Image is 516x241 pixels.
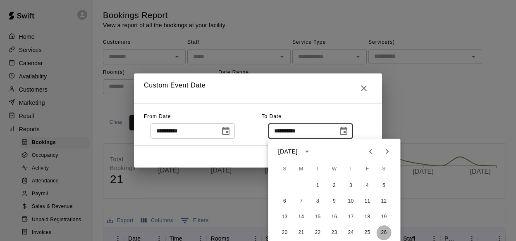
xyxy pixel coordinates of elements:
[294,194,309,209] button: 7
[327,178,342,193] button: 2
[277,210,292,224] button: 13
[360,178,375,193] button: 4
[344,194,358,209] button: 10
[277,225,292,240] button: 20
[294,210,309,224] button: 14
[344,178,358,193] button: 3
[360,225,375,240] button: 25
[344,161,358,177] span: Thursday
[277,194,292,209] button: 6
[360,194,375,209] button: 11
[311,225,325,240] button: 22
[377,194,392,209] button: 12
[311,161,325,177] span: Tuesday
[344,225,358,240] button: 24
[311,194,325,209] button: 8
[327,210,342,224] button: 16
[217,123,234,139] button: Choose date, selected date is Jul 1, 2025
[278,147,298,156] div: [DATE]
[300,144,314,158] button: calendar view is open, switch to year view
[294,225,309,240] button: 21
[294,161,309,177] span: Monday
[377,210,392,224] button: 19
[277,161,292,177] span: Sunday
[363,143,379,160] button: Previous month
[377,178,392,193] button: 5
[356,80,372,97] button: Close
[134,73,382,103] h2: Custom Event Date
[262,113,282,119] span: To Date
[327,225,342,240] button: 23
[311,178,325,193] button: 1
[344,210,358,224] button: 17
[335,123,352,139] button: Choose date, selected date is Aug 18, 2025
[377,161,392,177] span: Saturday
[327,194,342,209] button: 9
[377,225,392,240] button: 26
[360,210,375,224] button: 18
[311,210,325,224] button: 15
[327,161,342,177] span: Wednesday
[379,143,396,160] button: Next month
[144,113,171,119] span: From Date
[360,161,375,177] span: Friday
